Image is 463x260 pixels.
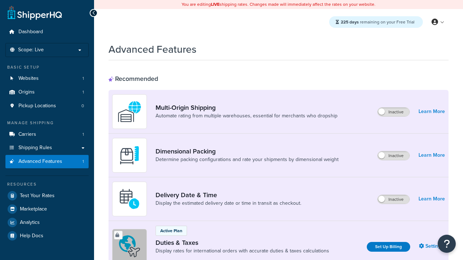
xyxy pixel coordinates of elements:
[5,203,89,216] a: Marketplace
[117,143,142,168] img: DTVBYsAAAAAASUVORK5CYII=
[5,64,89,70] div: Basic Setup
[211,1,220,8] b: LIVE
[341,19,359,25] strong: 225 days
[156,239,329,247] a: Duties & Taxes
[5,181,89,187] div: Resources
[5,216,89,229] a: Analytics
[18,89,35,95] span: Origins
[378,195,409,204] label: Inactive
[109,42,196,56] h1: Advanced Features
[18,47,44,53] span: Scope: Live
[5,189,89,202] a: Test Your Rates
[18,103,56,109] span: Pickup Locations
[341,19,415,25] span: remaining on your Free Trial
[18,145,52,151] span: Shipping Rules
[5,229,89,242] a: Help Docs
[117,186,142,212] img: gfkeb5ejjkALwAAAABJRU5ErkJggg==
[82,131,84,138] span: 1
[20,233,43,239] span: Help Docs
[82,159,84,165] span: 1
[5,72,89,85] li: Websites
[5,99,89,113] a: Pickup Locations0
[18,131,36,138] span: Carriers
[82,75,84,82] span: 1
[5,128,89,141] li: Carriers
[82,89,84,95] span: 1
[20,206,47,212] span: Marketplace
[20,220,40,226] span: Analytics
[419,194,445,204] a: Learn More
[156,156,339,163] a: Determine packing configurations and rate your shipments by dimensional weight
[5,25,89,39] a: Dashboard
[5,141,89,155] a: Shipping Rules
[18,29,43,35] span: Dashboard
[156,200,301,207] a: Display the estimated delivery date or time in transit as checkout.
[419,150,445,160] a: Learn More
[419,241,445,251] a: Settings
[5,155,89,168] a: Advanced Features1
[5,155,89,168] li: Advanced Features
[378,108,409,116] label: Inactive
[156,104,337,112] a: Multi-Origin Shipping
[367,242,410,252] a: Set Up Billing
[156,112,337,120] a: Automate rating from multiple warehouses, essential for merchants who dropship
[378,151,409,160] label: Inactive
[5,120,89,126] div: Manage Shipping
[20,193,55,199] span: Test Your Rates
[160,227,182,234] p: Active Plan
[156,247,329,255] a: Display rates for international orders with accurate duties & taxes calculations
[5,128,89,141] a: Carriers1
[5,86,89,99] li: Origins
[156,191,301,199] a: Delivery Date & Time
[5,86,89,99] a: Origins1
[81,103,84,109] span: 0
[5,72,89,85] a: Websites1
[5,99,89,113] li: Pickup Locations
[109,75,158,83] div: Recommended
[18,75,39,82] span: Websites
[156,147,339,155] a: Dimensional Packing
[438,235,456,253] button: Open Resource Center
[419,107,445,117] a: Learn More
[117,99,142,124] img: WatD5o0RtDAAAAAElFTkSuQmCC
[18,159,62,165] span: Advanced Features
